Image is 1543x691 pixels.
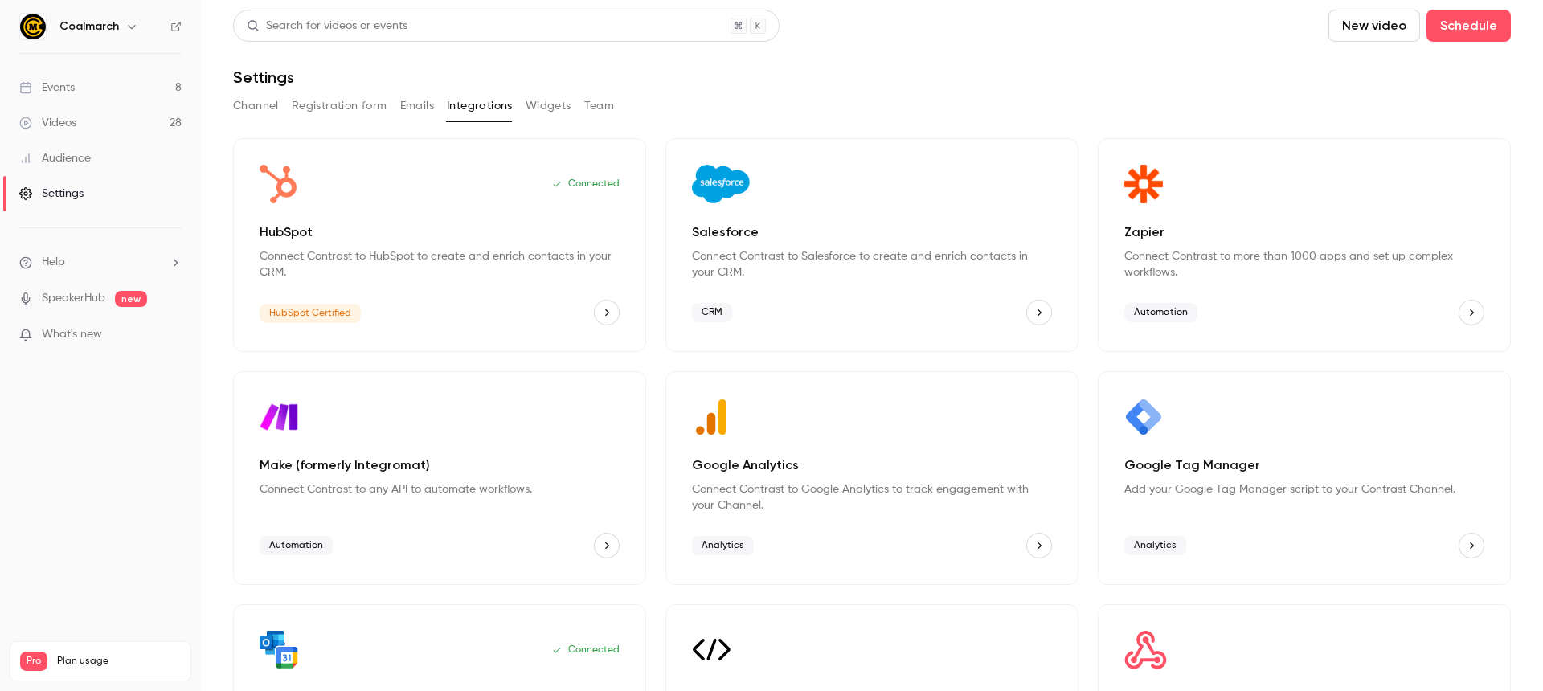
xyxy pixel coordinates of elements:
div: Search for videos or events [247,18,407,35]
div: Events [19,80,75,96]
p: Zapier [1124,223,1484,242]
p: Add your Google Tag Manager script to your Contrast Channel. [1124,481,1484,497]
span: Plan usage [57,655,181,668]
button: Google Tag Manager [1459,533,1484,558]
img: Coalmarch [20,14,46,39]
button: HubSpot [594,300,620,325]
button: Make (formerly Integromat) [594,533,620,558]
p: Connected [552,178,620,190]
h1: Settings [233,67,294,87]
div: Audience [19,150,91,166]
p: Salesforce [692,223,1052,242]
div: Salesforce [665,138,1078,352]
button: Registration form [292,93,387,119]
p: Connected [552,644,620,656]
button: Widgets [526,93,571,119]
button: Integrations [447,93,513,119]
p: Google Tag Manager [1124,456,1484,475]
div: Google Tag Manager [1098,371,1511,585]
p: Connect Contrast to HubSpot to create and enrich contacts in your CRM. [260,248,620,280]
button: Team [584,93,615,119]
span: Automation [1124,303,1197,322]
span: Automation [260,536,333,555]
div: Google Analytics [665,371,1078,585]
a: SpeakerHub [42,290,105,307]
div: Settings [19,186,84,202]
p: Connect Contrast to Google Analytics to track engagement with your Channel. [692,481,1052,513]
h6: Coalmarch [59,18,119,35]
div: HubSpot [233,138,646,352]
span: Analytics [1124,536,1186,555]
button: New video [1328,10,1420,42]
span: HubSpot Certified [260,304,361,323]
div: Make (formerly Integromat) [233,371,646,585]
p: Google Analytics [692,456,1052,475]
span: Analytics [692,536,754,555]
p: Make (formerly Integromat) [260,456,620,475]
button: Emails [400,93,434,119]
span: What's new [42,326,102,343]
p: Connect Contrast to Salesforce to create and enrich contacts in your CRM. [692,248,1052,280]
p: Connect Contrast to more than 1000 apps and set up complex workflows. [1124,248,1484,280]
button: Schedule [1426,10,1511,42]
span: Help [42,254,65,271]
button: Zapier [1459,300,1484,325]
div: Zapier [1098,138,1511,352]
p: Connect Contrast to any API to automate workflows. [260,481,620,497]
span: CRM [692,303,732,322]
li: help-dropdown-opener [19,254,182,271]
span: Pro [20,652,47,671]
button: Salesforce [1026,300,1052,325]
p: HubSpot [260,223,620,242]
span: new [115,291,147,307]
button: Google Analytics [1026,533,1052,558]
iframe: Noticeable Trigger [162,328,182,342]
button: Channel [233,93,279,119]
div: Videos [19,115,76,131]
